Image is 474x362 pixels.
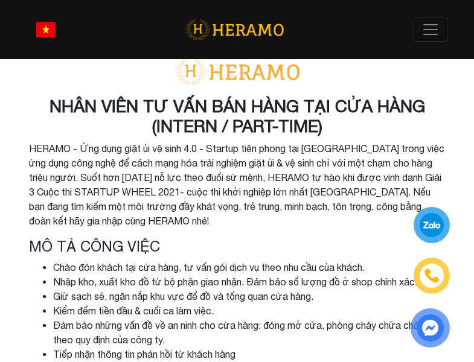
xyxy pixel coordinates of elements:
img: logo-with-text.png [171,57,304,86]
h3: NHÂN VIÊN TƯ VẤN BÁN HÀNG TẠI CỬA HÀNG (INTERN / PART-TIME) [29,96,446,136]
img: vn-flag.png [36,22,56,37]
li: Tiếp nhận thông tin phản hồi từ khách hàng [53,347,446,361]
li: Kiểm đếm tiền đầu & cuối ca làm việc. [53,303,446,318]
li: Giữ sạch sẽ, ngăn nắp khu vực để đồ và tổng quan cửa hàng. [53,289,446,303]
li: Nhập kho, xuất kho đồ từ bộ phận giao nhận. Đảm bảo số lượng đồ ở shop chính xác. [53,275,446,289]
a: phone-icon [415,259,448,292]
h4: Mô tả công việc [29,238,446,255]
li: Đảm bảo những vấn đề về an ninh cho cửa hàng: đóng mở cửa, phòng cháy chữa cháy,... theo quy định... [53,318,446,347]
img: phone-icon [425,269,438,282]
p: HERAMO - Ứng dụng giặt ủi vệ sinh 4.0 - Startup tiên phong tại [GEOGRAPHIC_DATA] trong việc ứng d... [29,141,446,228]
li: Chào đón khách tại cửa hàng, tư vấn gói dịch vụ theo nhu cầu của khách. [53,260,446,275]
img: logo [185,17,284,42]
